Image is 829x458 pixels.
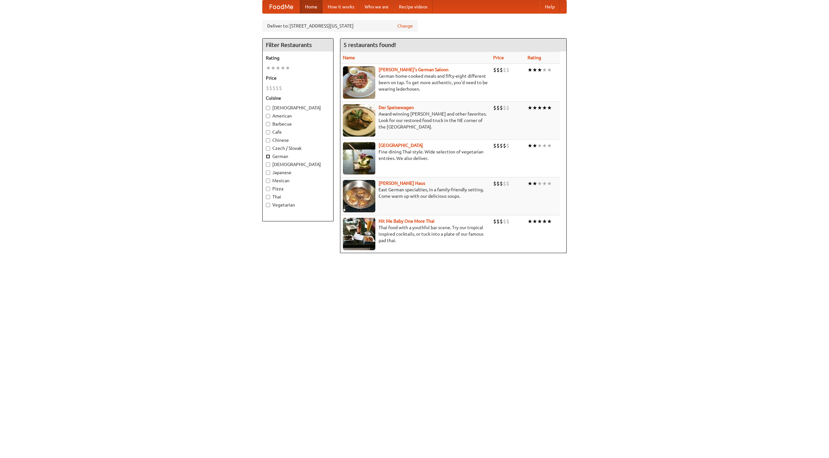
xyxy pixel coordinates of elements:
li: ★ [547,180,552,187]
p: Thai food with a youthful bar scene. Try our tropical inspired cocktails, or tuck into a plate of... [343,224,488,244]
label: German [266,153,330,160]
li: ★ [547,66,552,73]
input: Mexican [266,179,270,183]
p: Fine dining Thai-style. Wide selection of vegetarian entrées. We also deliver. [343,149,488,162]
li: ★ [532,104,537,111]
li: ★ [542,180,547,187]
label: Pizza [266,185,330,192]
label: Chinese [266,137,330,143]
li: $ [496,66,500,73]
a: Der Speisewagen [379,105,414,110]
input: Chinese [266,138,270,142]
li: $ [503,218,506,225]
label: Vegetarian [266,202,330,208]
input: [DEMOGRAPHIC_DATA] [266,162,270,167]
li: $ [496,142,500,149]
li: $ [500,104,503,111]
li: ★ [528,180,532,187]
li: ★ [542,66,547,73]
li: $ [496,218,500,225]
img: babythai.jpg [343,218,375,250]
input: Japanese [266,171,270,175]
a: Change [397,23,413,29]
a: Help [540,0,560,13]
li: $ [266,84,269,92]
li: $ [493,66,496,73]
label: American [266,113,330,119]
li: $ [500,142,503,149]
a: Hit Me Baby One More Thai [379,218,435,224]
label: [DEMOGRAPHIC_DATA] [266,161,330,168]
li: $ [506,142,509,149]
li: ★ [532,142,537,149]
li: ★ [537,66,542,73]
li: $ [506,104,509,111]
li: $ [493,218,496,225]
li: ★ [542,142,547,149]
li: ★ [528,66,532,73]
div: Deliver to: [STREET_ADDRESS][US_STATE] [262,20,418,32]
label: Mexican [266,177,330,184]
li: $ [279,84,282,92]
li: $ [496,180,500,187]
li: ★ [528,142,532,149]
a: Rating [528,55,541,60]
label: Japanese [266,169,330,176]
li: $ [493,180,496,187]
li: $ [506,218,509,225]
input: German [266,154,270,159]
h5: Cuisine [266,95,330,101]
h5: Rating [266,55,330,61]
li: ★ [537,104,542,111]
li: ★ [532,180,537,187]
a: [PERSON_NAME] Haus [379,181,425,186]
li: ★ [537,180,542,187]
a: [PERSON_NAME]'s German Saloon [379,67,449,72]
img: speisewagen.jpg [343,104,375,137]
label: [DEMOGRAPHIC_DATA] [266,105,330,111]
li: ★ [547,104,552,111]
a: [GEOGRAPHIC_DATA] [379,143,423,148]
li: ★ [285,64,290,72]
li: $ [506,180,509,187]
p: East German specialties, in a family-friendly setting. Come warm up with our delicious soups. [343,186,488,199]
li: ★ [542,104,547,111]
li: $ [493,142,496,149]
label: Cafe [266,129,330,135]
li: ★ [542,218,547,225]
li: ★ [547,142,552,149]
li: ★ [537,218,542,225]
li: $ [493,104,496,111]
li: ★ [547,218,552,225]
li: $ [500,180,503,187]
a: Price [493,55,504,60]
p: Award-winning [PERSON_NAME] and other favorites. Look for our restored food truck in the NE corne... [343,111,488,130]
li: $ [503,142,506,149]
h4: Filter Restaurants [263,39,333,51]
a: Who we are [359,0,394,13]
li: $ [500,218,503,225]
li: ★ [271,64,276,72]
input: Czech / Slovak [266,146,270,151]
li: ★ [532,66,537,73]
li: $ [503,66,506,73]
input: Thai [266,195,270,199]
a: Name [343,55,355,60]
img: satay.jpg [343,142,375,174]
ng-pluralize: 5 restaurants found! [344,42,396,48]
a: Home [300,0,323,13]
li: $ [272,84,276,92]
label: Barbecue [266,121,330,127]
li: $ [503,104,506,111]
li: ★ [528,104,532,111]
label: Czech / Slovak [266,145,330,151]
img: esthers.jpg [343,66,375,99]
li: $ [500,66,503,73]
input: Vegetarian [266,203,270,207]
input: Barbecue [266,122,270,126]
a: How it works [323,0,359,13]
